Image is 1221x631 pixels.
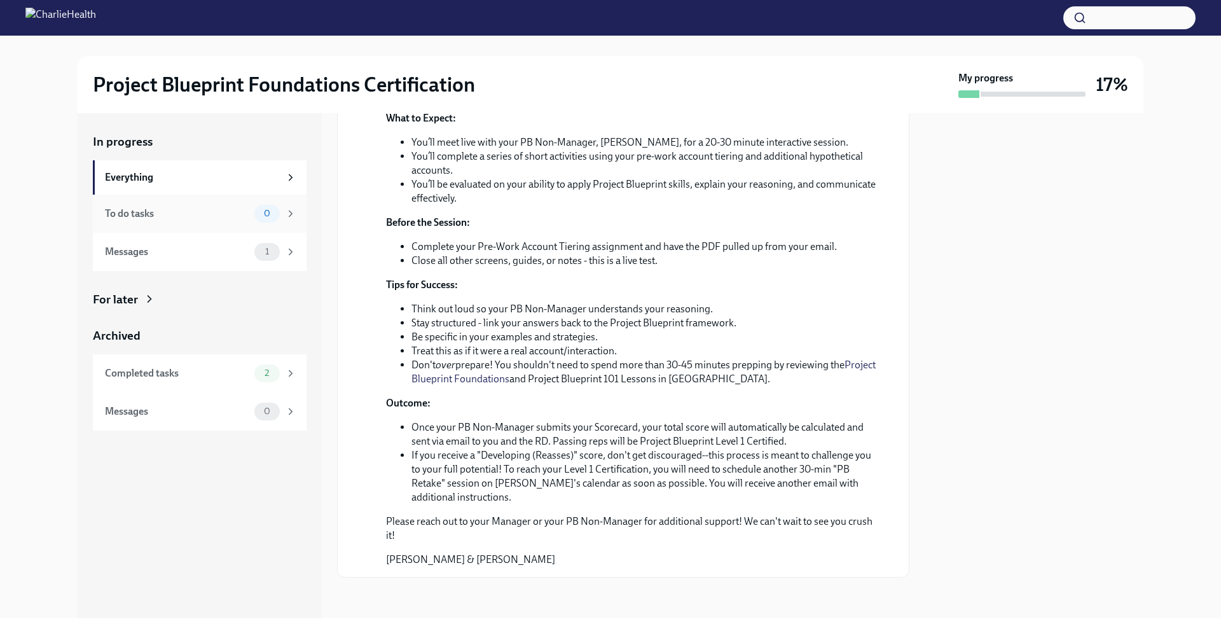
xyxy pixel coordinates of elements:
[386,553,878,567] p: [PERSON_NAME] & [PERSON_NAME]
[25,8,96,28] img: CharlieHealth
[411,420,878,448] li: Once your PB Non-Manager submits your Scorecard, your total score will automatically be calculate...
[256,209,278,218] span: 0
[386,397,431,409] strong: Outcome:
[436,359,455,371] em: over
[93,354,307,392] a: Completed tasks2
[257,368,277,378] span: 2
[411,316,878,330] li: Stay structured - link your answers back to the Project Blueprint framework.
[386,216,470,228] strong: Before the Session:
[411,344,878,358] li: Treat this as if it were a real account/interaction.
[958,71,1013,85] strong: My progress
[105,366,249,380] div: Completed tasks
[411,448,878,504] li: If you receive a "Developing (Reasses)" score, don't get discouraged--this process is meant to ch...
[411,330,878,344] li: Be specific in your examples and strategies.
[256,406,278,416] span: 0
[105,170,280,184] div: Everything
[411,149,878,177] li: You’ll complete a series of short activities using your pre-work account tiering and additional h...
[93,72,475,97] h2: Project Blueprint Foundations Certification
[93,392,307,431] a: Messages0
[93,134,307,150] a: In progress
[258,247,277,256] span: 1
[411,359,876,385] a: Project Blueprint Foundations
[386,112,456,124] strong: What to Expect:
[386,279,458,291] strong: Tips for Success:
[411,135,878,149] li: You’ll meet live with your PB Non-Manager, [PERSON_NAME], for a 20-30 minute interactive session.
[105,207,249,221] div: To do tasks
[411,358,878,386] li: Don't prepare! You shouldn't need to spend more than 30-45 minutes prepping by reviewing the and ...
[411,254,878,268] li: Close all other screens, guides, or notes - this is a live test.
[105,245,249,259] div: Messages
[93,291,307,308] a: For later
[93,160,307,195] a: Everything
[93,291,138,308] div: For later
[105,405,249,419] div: Messages
[411,240,878,254] li: Complete your Pre-Work Account Tiering assignment and have the PDF pulled up from your email.
[411,177,878,205] li: You’ll be evaluated on your ability to apply Project Blueprint skills, explain your reasoning, an...
[1096,73,1128,96] h3: 17%
[93,195,307,233] a: To do tasks0
[386,515,878,543] p: Please reach out to your Manager or your PB Non-Manager for additional support! We can't wait to ...
[411,302,878,316] li: Think out loud so your PB Non-Manager understands your reasoning.
[93,233,307,271] a: Messages1
[93,328,307,344] a: Archived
